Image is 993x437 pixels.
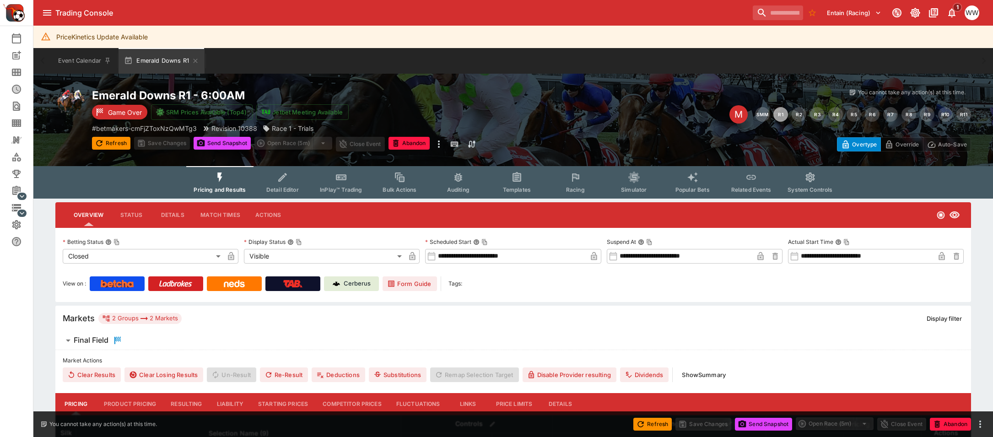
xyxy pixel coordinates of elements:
span: Related Events [731,186,771,193]
img: horse_racing.png [55,88,85,118]
button: Details [152,204,193,226]
button: Abandon [389,137,430,150]
button: Resulting [163,393,209,415]
label: Tags: [448,276,462,291]
button: Display filter [921,311,967,326]
p: Scheduled Start [425,238,471,246]
button: Jetbet Meeting Available [256,104,349,120]
img: Ladbrokes [159,280,192,287]
button: SMM [755,107,770,122]
p: Race 1 - Trials [272,124,313,133]
span: InPlay™ Trading [320,186,362,193]
span: Detail Editor [266,186,299,193]
img: Cerberus [333,280,340,287]
button: Clear Results [63,367,121,382]
div: Template Search [11,118,37,129]
p: Cerberus [344,279,371,288]
p: Override [896,140,919,149]
img: jetbet-logo.svg [261,108,270,117]
button: Override [880,137,923,151]
button: R4 [828,107,843,122]
button: Dividends [620,367,669,382]
button: Fluctuations [389,393,448,415]
p: Suspend At [607,238,636,246]
span: System Controls [788,186,832,193]
button: Suspend AtCopy To Clipboard [638,239,644,245]
div: Meetings [11,67,37,78]
button: Product Pricing [97,393,163,415]
label: Market Actions [63,354,964,367]
button: Auto-Save [923,137,971,151]
span: Pricing and Results [194,186,246,193]
button: Starting Prices [251,393,315,415]
div: split button [796,417,874,430]
div: System Settings [11,219,37,230]
span: Racing [566,186,585,193]
button: Send Snapshot [735,418,792,431]
button: Pricing [55,393,97,415]
button: ShowSummary [676,367,731,382]
div: split button [254,137,332,150]
img: TabNZ [283,280,302,287]
button: Copy To Clipboard [296,239,302,245]
button: Event Calendar [53,48,117,74]
label: View on : [63,276,86,291]
button: R3 [810,107,825,122]
button: Links [448,393,489,415]
button: Clear Losing Results [124,367,203,382]
img: Betcha [101,280,134,287]
button: Details [540,393,581,415]
button: Connected to PK [889,5,905,21]
p: Display Status [244,238,286,246]
div: 2 Groups 2 Markets [102,313,178,324]
p: Actual Start Time [788,238,833,246]
button: R9 [920,107,934,122]
button: more [975,419,986,430]
p: Auto-Save [938,140,967,149]
button: Disable Provider resulting [523,367,616,382]
button: R5 [847,107,861,122]
button: Status [111,204,152,226]
button: Liability [210,393,251,415]
button: Abandon [930,418,971,431]
div: Race 1 - Trials [263,124,313,133]
button: No Bookmarks [805,5,820,20]
img: Neds [224,280,244,287]
span: Mark an event as closed and abandoned. [930,419,971,428]
span: Templates [503,186,531,193]
button: R8 [901,107,916,122]
span: Simulator [621,186,647,193]
div: Categories [11,151,37,162]
button: Copy To Clipboard [843,239,850,245]
button: Final Field [55,331,971,350]
div: Trading Console [55,8,749,18]
button: R6 [865,107,880,122]
button: Actions [248,204,289,226]
img: PriceKinetics Logo [3,2,25,24]
div: Event type filters [186,166,840,199]
div: Infrastructure [11,202,37,213]
button: Select Tenant [821,5,887,20]
div: Edit Meeting [729,105,748,124]
button: Documentation [925,5,942,21]
button: Overview [66,204,111,226]
button: Toggle light/dark mode [907,5,923,21]
button: Send Snapshot [194,137,251,150]
div: Start From [837,137,971,151]
p: Game Over [108,108,142,117]
div: Help & Support [11,236,37,247]
button: Refresh [92,137,130,150]
div: New Event [11,50,37,61]
span: 1 [953,3,962,12]
button: R1 [773,107,788,122]
div: Event Calendar [11,33,37,44]
svg: Visible [949,210,960,221]
p: Revision 10388 [211,124,257,133]
button: Scheduled StartCopy To Clipboard [473,239,480,245]
button: Re-Result [260,367,308,382]
button: Display StatusCopy To Clipboard [287,239,294,245]
p: Betting Status [63,238,103,246]
button: R2 [792,107,806,122]
button: open drawer [39,5,55,21]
